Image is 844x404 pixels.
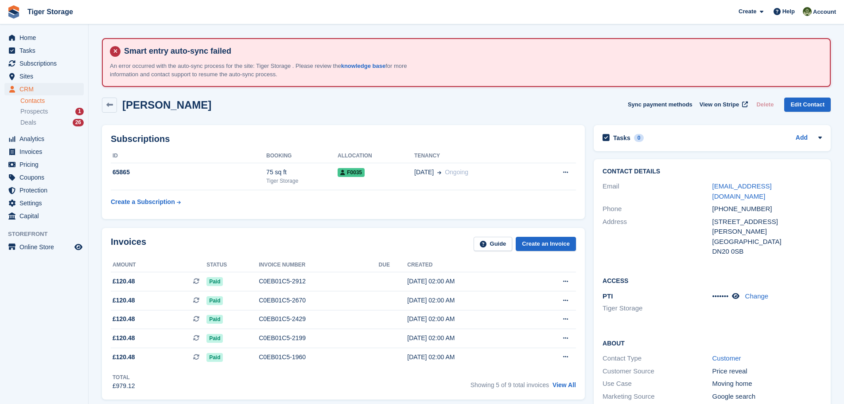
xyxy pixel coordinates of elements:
[73,242,84,252] a: Preview store
[407,314,529,324] div: [DATE] 02:00 AM
[745,292,769,300] a: Change
[338,168,365,177] span: F0035
[603,379,712,389] div: Use Case
[19,31,73,44] span: Home
[782,7,795,16] span: Help
[753,98,777,112] button: Delete
[603,204,712,214] div: Phone
[259,314,378,324] div: C0EB01C5-2429
[8,230,88,239] span: Storefront
[4,57,84,70] a: menu
[712,392,822,402] div: Google search
[259,333,378,343] div: C0EB01C5-2199
[796,133,808,143] a: Add
[471,381,549,388] span: Showing 5 of 9 total invoices
[113,353,135,362] span: £120.48
[784,98,831,112] a: Edit Contact
[259,353,378,362] div: C0EB01C5-1960
[266,168,338,177] div: 75 sq ft
[712,227,822,237] div: [PERSON_NAME]
[259,296,378,305] div: C0EB01C5-2670
[4,241,84,253] a: menu
[7,5,20,19] img: stora-icon-8386f47178a22dfd0bd8f6a31ec36ba5ce8667c1dd55bd0f319d3a0aa187defe.svg
[73,119,84,126] div: 26
[445,169,468,176] span: Ongoing
[19,44,73,57] span: Tasks
[603,303,712,314] li: Tiger Storage
[206,315,223,324] span: Paid
[19,241,73,253] span: Online Store
[75,108,84,115] div: 1
[603,168,822,175] h2: Contact Details
[603,276,822,285] h2: Access
[4,83,84,95] a: menu
[379,258,408,272] th: Due
[712,379,822,389] div: Moving home
[19,145,73,158] span: Invoices
[712,217,822,227] div: [STREET_ADDRESS]
[407,296,529,305] div: [DATE] 02:00 AM
[20,118,84,127] a: Deals 26
[803,7,812,16] img: Matthew Ellwood
[4,197,84,209] a: menu
[516,237,576,251] a: Create an Invoice
[407,353,529,362] div: [DATE] 02:00 AM
[206,258,259,272] th: Status
[266,149,338,163] th: Booking
[19,57,73,70] span: Subscriptions
[19,210,73,222] span: Capital
[712,354,741,362] a: Customer
[414,149,535,163] th: Tenancy
[111,168,266,177] div: 65865
[19,83,73,95] span: CRM
[603,366,712,377] div: Customer Source
[20,107,48,116] span: Prospects
[19,171,73,184] span: Coupons
[4,70,84,82] a: menu
[111,237,146,251] h2: Invoices
[20,118,36,127] span: Deals
[19,70,73,82] span: Sites
[111,134,576,144] h2: Subscriptions
[712,182,772,200] a: [EMAIL_ADDRESS][DOMAIN_NAME]
[111,149,266,163] th: ID
[700,100,739,109] span: View on Stripe
[113,296,135,305] span: £120.48
[266,177,338,185] div: Tiger Storage
[712,237,822,247] div: [GEOGRAPHIC_DATA]
[111,258,206,272] th: Amount
[19,184,73,196] span: Protection
[552,381,576,388] a: View All
[603,217,712,257] div: Address
[113,314,135,324] span: £120.48
[113,381,135,391] div: £979.12
[20,107,84,116] a: Prospects 1
[259,258,378,272] th: Invoice number
[338,149,414,163] th: Allocation
[24,4,77,19] a: Tiger Storage
[20,97,84,105] a: Contacts
[111,197,175,207] div: Create a Subscription
[4,31,84,44] a: menu
[603,353,712,364] div: Contact Type
[474,237,513,251] a: Guide
[4,158,84,171] a: menu
[19,197,73,209] span: Settings
[19,133,73,145] span: Analytics
[121,46,823,56] h4: Smart entry auto-sync failed
[712,247,822,257] div: DN20 0SB
[4,44,84,57] a: menu
[4,145,84,158] a: menu
[4,133,84,145] a: menu
[4,171,84,184] a: menu
[634,134,644,142] div: 0
[407,277,529,286] div: [DATE] 02:00 AM
[19,158,73,171] span: Pricing
[712,366,822,377] div: Price reveal
[206,353,223,362] span: Paid
[603,181,712,201] div: Email
[111,194,181,210] a: Create a Subscription
[603,392,712,402] div: Marketing Source
[613,134,630,142] h2: Tasks
[407,333,529,343] div: [DATE] 02:00 AM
